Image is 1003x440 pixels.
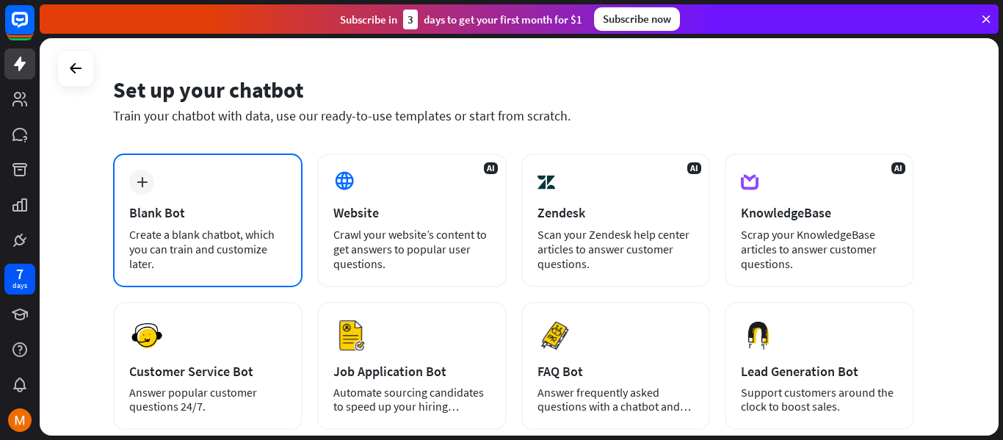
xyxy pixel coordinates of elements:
[12,6,56,50] button: Open LiveChat chat widget
[12,281,27,291] div: days
[403,10,418,29] div: 3
[537,204,695,221] div: Zendesk
[484,162,498,174] span: AI
[741,204,898,221] div: KnowledgeBase
[129,363,286,380] div: Customer Service Bot
[137,177,148,187] i: plus
[333,363,490,380] div: Job Application Bot
[129,386,286,414] div: Answer popular customer questions 24/7.
[537,227,695,271] div: Scan your Zendesk help center articles to answer customer questions.
[4,264,35,295] a: 7 days
[333,386,490,414] div: Automate sourcing candidates to speed up your hiring process.
[741,363,898,380] div: Lead Generation Bot
[741,227,898,271] div: Scrap your KnowledgeBase articles to answer customer questions.
[333,204,490,221] div: Website
[113,76,914,104] div: Set up your chatbot
[129,227,286,271] div: Create a blank chatbot, which you can train and customize later.
[594,7,680,31] div: Subscribe now
[687,162,701,174] span: AI
[537,363,695,380] div: FAQ Bot
[113,107,914,124] div: Train your chatbot with data, use our ready-to-use templates or start from scratch.
[129,204,286,221] div: Blank Bot
[741,386,898,414] div: Support customers around the clock to boost sales.
[891,162,905,174] span: AI
[16,267,23,281] div: 7
[333,227,490,271] div: Crawl your website’s content to get answers to popular user questions.
[340,10,582,29] div: Subscribe in days to get your first month for $1
[537,386,695,414] div: Answer frequently asked questions with a chatbot and save your time.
